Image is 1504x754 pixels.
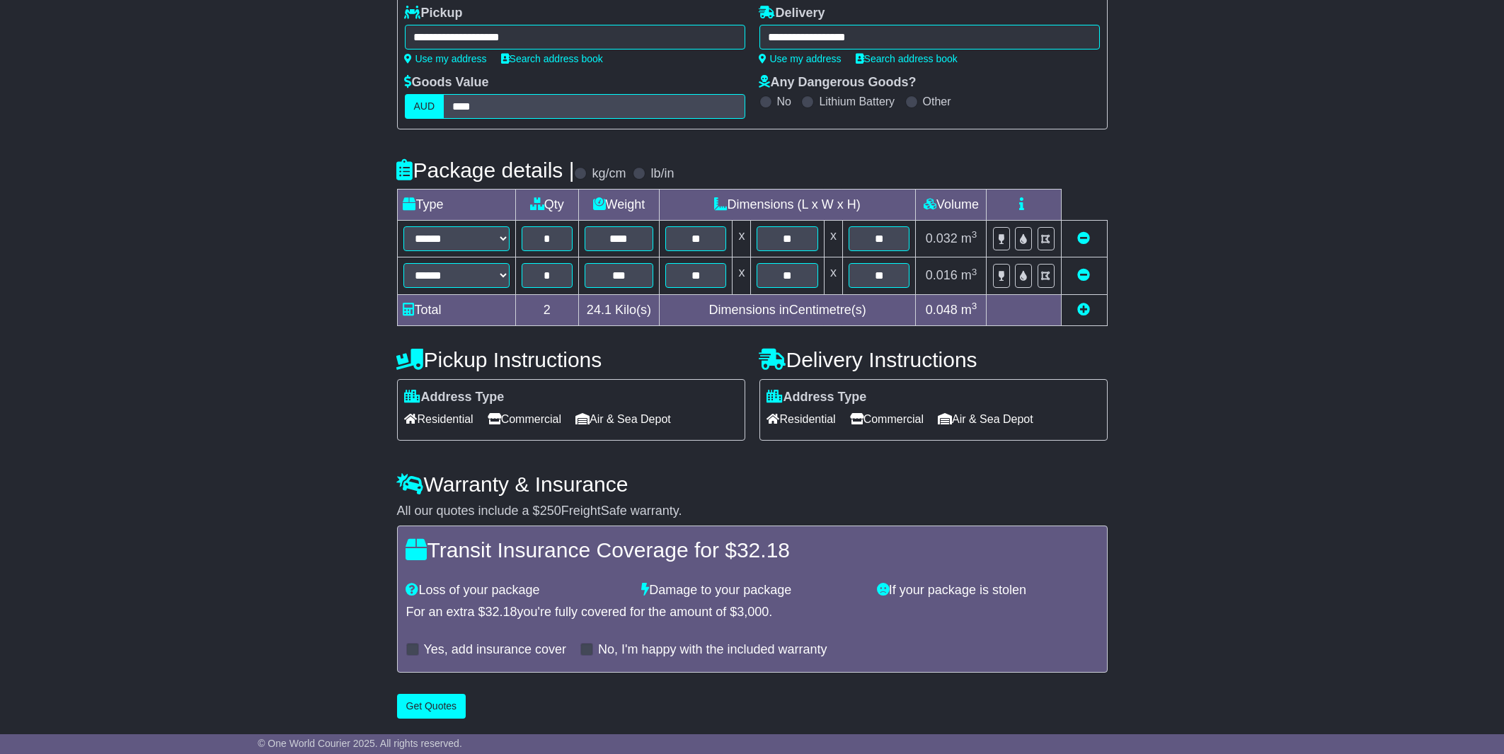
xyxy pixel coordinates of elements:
h4: Delivery Instructions [759,348,1108,371]
td: Qty [515,190,578,221]
div: For an extra $ you're fully covered for the amount of $ . [406,605,1098,620]
span: m [961,303,977,317]
a: Use my address [759,53,842,64]
label: No [777,95,791,108]
sup: 3 [972,229,977,240]
span: 24.1 [587,303,612,317]
label: Lithium Battery [819,95,895,108]
label: AUD [405,94,444,119]
span: 32.18 [486,605,517,619]
td: x [733,257,751,294]
td: Type [397,190,515,221]
td: Kilo(s) [578,294,659,325]
td: Volume [916,190,987,221]
button: Get Quotes [397,694,466,719]
label: Delivery [759,6,825,21]
span: Air & Sea Depot [575,408,671,430]
a: Use my address [405,53,487,64]
td: Weight [578,190,659,221]
span: m [961,231,977,245]
div: Loss of your package [399,583,635,598]
span: Residential [767,408,836,430]
div: If your package is stolen [870,583,1106,598]
a: Remove this item [1078,268,1091,282]
label: Address Type [767,390,867,405]
a: Search address book [856,53,958,64]
span: 250 [540,504,561,518]
td: x [824,257,842,294]
h4: Package details | [397,158,575,182]
span: 0.048 [926,303,958,317]
td: 2 [515,294,578,325]
label: Other [923,95,951,108]
a: Remove this item [1078,231,1091,245]
td: Dimensions (L x W x H) [659,190,916,221]
td: Dimensions in Centimetre(s) [659,294,916,325]
h4: Pickup Instructions [397,348,745,371]
span: 0.032 [926,231,958,245]
h4: Transit Insurance Coverage for $ [406,538,1098,562]
label: Address Type [405,390,505,405]
label: Any Dangerous Goods? [759,75,917,91]
span: Commercial [488,408,561,430]
label: No, I'm happy with the included warranty [598,642,827,658]
td: Total [397,294,515,325]
sup: 3 [972,267,977,277]
label: lb/in [650,166,674,182]
a: Add new item [1078,303,1091,317]
label: Goods Value [405,75,489,91]
span: 3,000 [737,605,769,619]
label: Pickup [405,6,463,21]
span: Residential [405,408,473,430]
span: m [961,268,977,282]
span: Commercial [850,408,924,430]
span: © One World Courier 2025. All rights reserved. [258,738,462,749]
label: kg/cm [592,166,626,182]
span: 32.18 [737,538,790,562]
sup: 3 [972,301,977,311]
label: Yes, add insurance cover [424,642,566,658]
div: All our quotes include a $ FreightSafe warranty. [397,504,1108,519]
td: x [824,221,842,257]
div: Damage to your package [634,583,870,598]
span: Air & Sea Depot [938,408,1033,430]
td: x [733,221,751,257]
a: Search address book [501,53,603,64]
span: 0.016 [926,268,958,282]
h4: Warranty & Insurance [397,472,1108,496]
